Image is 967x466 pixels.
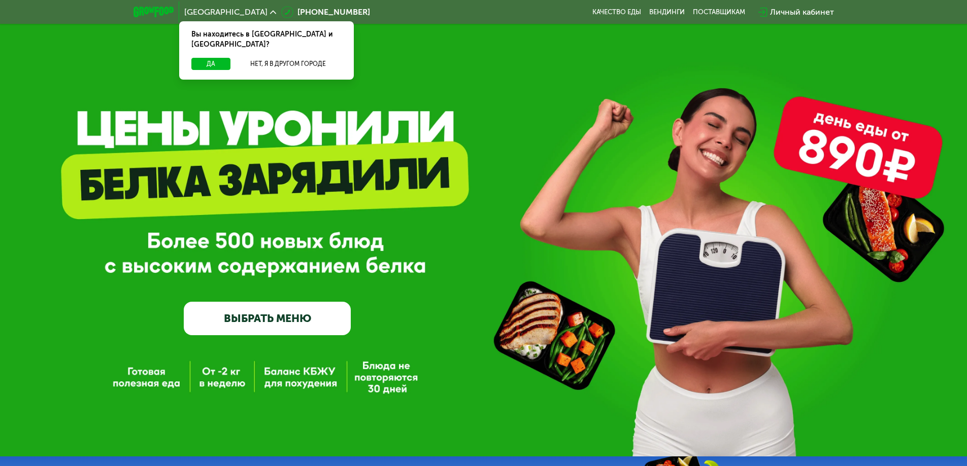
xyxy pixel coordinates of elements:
[179,21,354,58] div: Вы находитесь в [GEOGRAPHIC_DATA] и [GEOGRAPHIC_DATA]?
[770,6,834,18] div: Личный кабинет
[592,8,641,16] a: Качество еды
[649,8,685,16] a: Вендинги
[281,6,370,18] a: [PHONE_NUMBER]
[235,58,342,70] button: Нет, я в другом городе
[191,58,230,70] button: Да
[184,8,268,16] span: [GEOGRAPHIC_DATA]
[184,302,351,335] a: ВЫБРАТЬ МЕНЮ
[693,8,745,16] div: поставщикам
